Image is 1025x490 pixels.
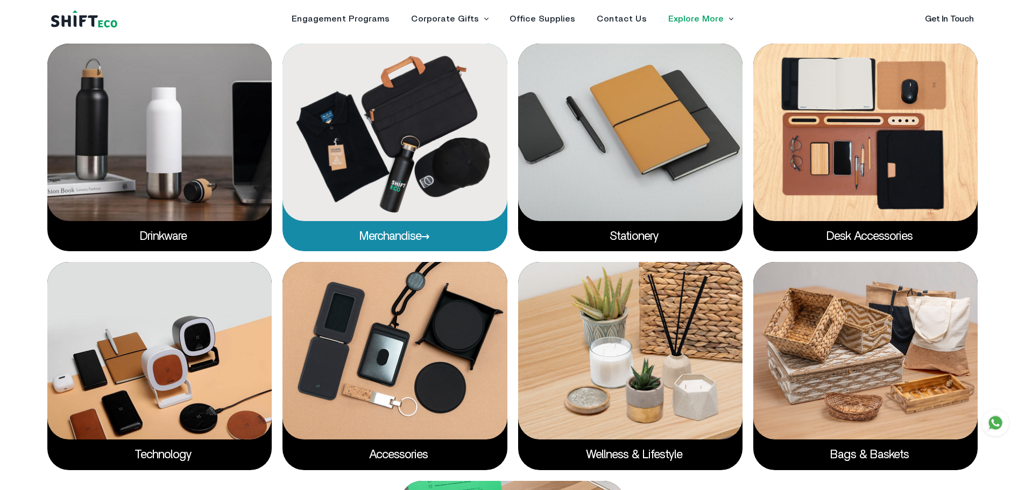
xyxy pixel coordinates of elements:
[47,262,272,439] img: technology.png
[518,262,743,439] img: lifestyle.png
[369,449,420,460] a: Accessories
[597,15,647,23] a: Contact Us
[292,15,390,23] a: Engagement Programs
[518,44,743,221] img: stationary.png
[47,44,272,221] img: Drinkware.png
[826,230,905,242] a: Desk accessories
[135,449,184,460] a: Technology
[359,230,430,242] a: Merchandise
[510,15,575,23] a: Office Supplies
[925,15,974,23] a: Get In Touch
[610,230,651,242] a: Stationery
[586,449,675,460] a: Wellness & Lifestyle
[282,262,507,439] img: accessories_1f29f8c0-6949-4701-a5f9-45fb7650ad83.png
[830,449,901,460] a: Bags & Baskets
[753,44,978,221] img: desk-accessories.png
[140,230,179,242] a: Drinkware
[668,15,724,23] a: Explore More
[282,44,507,221] img: Merchandise.png
[753,262,978,439] img: bags.png
[411,15,479,23] a: Corporate Gifts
